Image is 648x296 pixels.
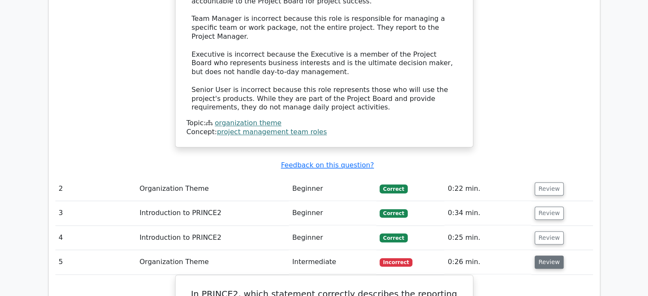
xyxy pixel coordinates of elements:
[136,226,288,250] td: Introduction to PRINCE2
[289,177,376,201] td: Beginner
[380,258,412,267] span: Incorrect
[55,250,136,274] td: 5
[444,177,531,201] td: 0:22 min.
[380,209,407,218] span: Correct
[535,231,564,244] button: Review
[535,256,564,269] button: Review
[444,226,531,250] td: 0:25 min.
[289,201,376,225] td: Beginner
[136,201,288,225] td: Introduction to PRINCE2
[535,207,564,220] button: Review
[215,119,281,127] a: organization theme
[136,177,288,201] td: Organization Theme
[289,226,376,250] td: Beginner
[187,128,462,137] div: Concept:
[380,184,407,193] span: Correct
[55,226,136,250] td: 4
[187,119,462,128] div: Topic:
[289,250,376,274] td: Intermediate
[535,182,564,195] button: Review
[55,177,136,201] td: 2
[380,233,407,242] span: Correct
[55,201,136,225] td: 3
[444,250,531,274] td: 0:26 min.
[444,201,531,225] td: 0:34 min.
[281,161,374,169] a: Feedback on this question?
[217,128,327,136] a: project management team roles
[136,250,288,274] td: Organization Theme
